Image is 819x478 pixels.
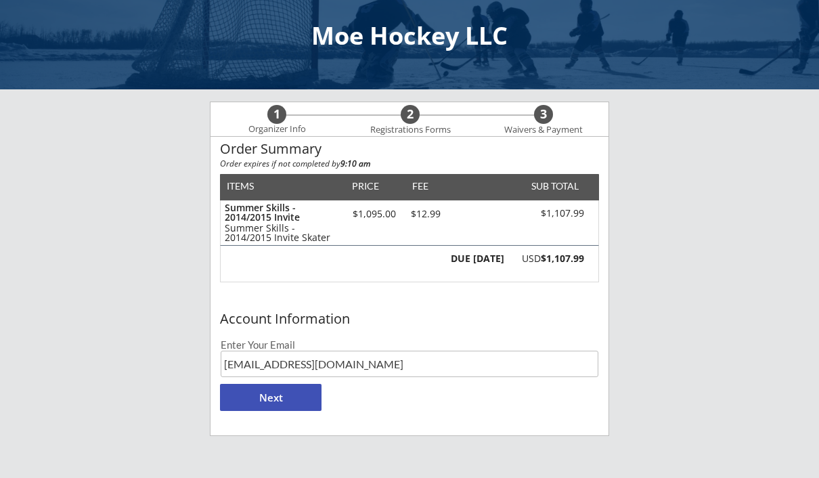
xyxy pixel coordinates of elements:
strong: 9:10 am [340,158,370,169]
div: FEE [403,181,438,191]
div: $12.99 [403,209,448,219]
div: Order expires if not completed by [220,160,599,168]
div: Moe Hockey LLC [14,24,805,48]
div: 3 [534,107,553,122]
div: ITEMS [227,181,275,191]
div: 1 [267,107,286,122]
div: $1,095.00 [345,209,403,219]
div: Summer Skills - 2014/2015 Invite [225,203,339,222]
div: PRICE [345,181,385,191]
strong: $1,107.99 [541,252,584,265]
div: Order Summary [220,142,599,156]
div: Organizer Info [240,124,314,135]
div: $1,107.99 [508,208,584,219]
div: DUE [DATE] [448,254,504,263]
button: Next [220,384,322,411]
div: Enter Your Email [221,340,598,350]
div: Waivers & Payment [497,125,590,135]
div: SUB TOTAL [526,181,579,191]
div: Registrations Forms [363,125,457,135]
div: Account Information [220,311,599,326]
div: Summer Skills - 2014/2015 Invite Skater [225,223,339,242]
div: 2 [401,107,420,122]
div: USD [512,254,584,263]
